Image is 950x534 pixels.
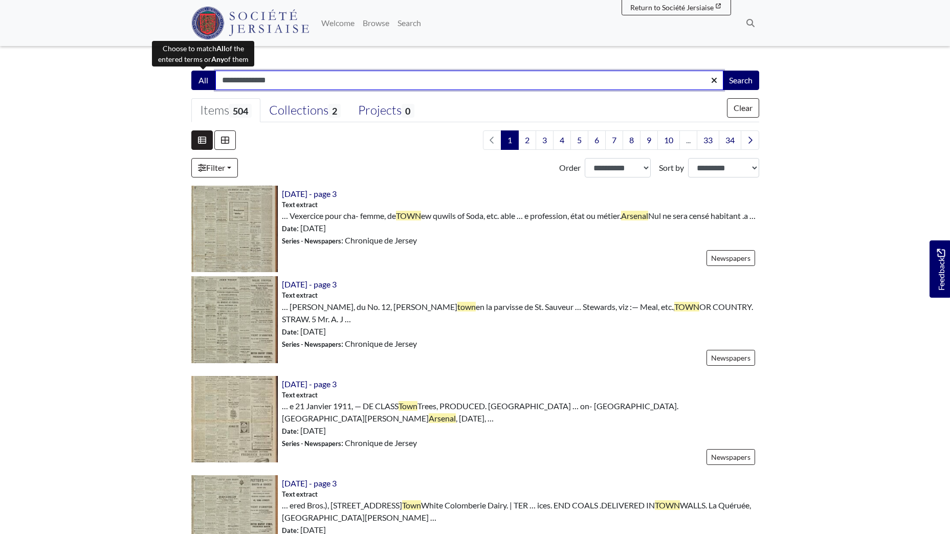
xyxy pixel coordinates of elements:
span: Town [399,401,417,411]
a: Goto page 2 [518,130,536,150]
span: … ered Bros.), [STREET_ADDRESS] White Colomberie Dairy. | TER … ices. END COALS .DELIVERED IN WAL... [282,499,759,524]
span: 2 [328,104,341,118]
span: Text extract [282,200,318,210]
span: … Vexercice pour cha- femme, de ew quwils of Soda, etc. able … e profession, état ou métier. Nul ... [282,210,756,222]
a: [DATE] - page 3 [282,189,337,198]
img: 30th January 1904 - page 3 [191,186,278,272]
a: Goto page 10 [657,130,680,150]
span: town [457,302,476,311]
button: Clear [727,98,759,118]
a: Welcome [317,13,359,33]
span: Text extract [282,390,318,400]
a: Goto page 8 [623,130,640,150]
span: : [DATE] [282,325,326,338]
span: : [DATE] [282,425,326,437]
span: TOWN [674,302,699,311]
span: TOWN [655,500,680,510]
a: [DATE] - page 3 [282,379,337,389]
span: Feedback [935,249,947,290]
img: 25th January 1911 - page 3 [191,376,278,462]
span: TOWN [396,211,421,220]
a: Goto page 6 [588,130,606,150]
a: Société Jersiaise logo [191,4,310,42]
button: All [191,71,216,90]
a: Goto page 33 [697,130,719,150]
span: Arsenal [429,413,456,423]
a: Goto page 5 [570,130,588,150]
a: Browse [359,13,393,33]
a: Newspapers [706,250,755,266]
strong: Any [211,55,224,63]
div: Items [200,103,252,118]
span: : Chronique de Jersey [282,437,417,449]
a: [DATE] - page 3 [282,279,337,289]
div: Collections [269,103,341,118]
span: : [DATE] [282,222,326,234]
span: Date [282,427,297,435]
label: Order [559,162,581,174]
span: 0 [402,104,414,118]
a: Goto page 4 [553,130,571,150]
label: Sort by [659,162,684,174]
a: Filter [191,158,238,177]
span: : Chronique de Jersey [282,234,417,247]
span: Goto page 1 [501,130,519,150]
li: Previous page [483,130,501,150]
div: Choose to match of the entered terms or of them [152,41,254,66]
span: Return to Société Jersiaise [630,3,714,12]
span: Series - Newspapers [282,439,341,448]
span: 504 [229,104,252,118]
span: … e 21 Janvier 1911, — DE CLASS Trees, PRODUCED. [GEOGRAPHIC_DATA] … on- [GEOGRAPHIC_DATA]. [GEOG... [282,400,759,425]
strong: All [216,44,226,53]
a: Would you like to provide feedback? [930,240,950,298]
img: Société Jersiaise [191,7,310,39]
span: Arsenal [621,211,648,220]
a: Goto page 9 [640,130,658,150]
a: Newspapers [706,350,755,366]
span: Town [402,500,421,510]
span: Text extract [282,489,318,499]
a: Next page [741,130,759,150]
span: Series - Newspapers [282,340,341,348]
span: Series - Newspapers [282,237,341,245]
nav: pagination [479,130,759,150]
span: … [PERSON_NAME], du No. 12, [PERSON_NAME] en la parvisse de St. Sauveur … Stewards, viz :— Meal, ... [282,301,759,325]
span: : Chronique de Jersey [282,338,417,350]
span: Date [282,225,297,233]
span: Date [282,328,297,336]
img: 6th February 1904 - page 3 [191,276,278,363]
a: Goto page 34 [719,130,741,150]
a: Newspapers [706,449,755,465]
input: Enter one or more search terms... [215,71,723,90]
a: [DATE] - page 3 [282,478,337,488]
div: Projects [358,103,414,118]
a: Goto page 7 [605,130,623,150]
a: Search [393,13,425,33]
span: Text extract [282,291,318,300]
button: Search [722,71,759,90]
a: Goto page 3 [536,130,554,150]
